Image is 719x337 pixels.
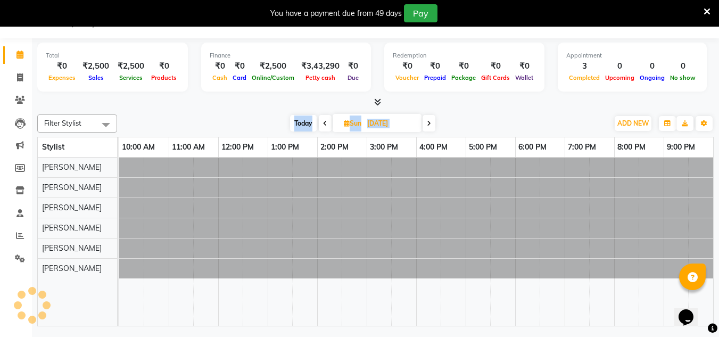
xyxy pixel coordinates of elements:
div: ₹3,43,290 [297,60,344,72]
div: ₹0 [344,60,362,72]
span: [PERSON_NAME] [42,162,102,172]
div: ₹0 [230,60,249,72]
span: [PERSON_NAME] [42,183,102,192]
div: ₹0 [478,60,513,72]
div: Appointment [566,51,698,60]
span: Expenses [46,74,78,81]
div: 0 [667,60,698,72]
span: No show [667,74,698,81]
a: 4:00 PM [417,139,450,155]
span: Filter Stylist [44,119,81,127]
span: Sales [86,74,106,81]
div: Finance [210,51,362,60]
span: Voucher [393,74,422,81]
span: [PERSON_NAME] [42,203,102,212]
span: [PERSON_NAME] [42,264,102,273]
button: Pay [404,4,437,22]
div: ₹0 [393,60,422,72]
div: 3 [566,60,602,72]
a: 3:00 PM [367,139,401,155]
div: 0 [602,60,637,72]
div: ₹0 [148,60,179,72]
span: ADD NEW [617,119,649,127]
input: 2025-01-19 [364,116,417,131]
span: Stylist [42,142,64,152]
button: ADD NEW [615,116,651,131]
div: Redemption [393,51,536,60]
span: Card [230,74,249,81]
a: 11:00 AM [169,139,208,155]
a: 8:00 PM [615,139,648,155]
div: ₹0 [449,60,478,72]
div: ₹2,500 [113,60,148,72]
span: Due [345,74,361,81]
div: ₹2,500 [249,60,297,72]
span: Completed [566,74,602,81]
a: 7:00 PM [565,139,599,155]
a: 5:00 PM [466,139,500,155]
a: 9:00 PM [664,139,698,155]
span: Gift Cards [478,74,513,81]
span: Products [148,74,179,81]
a: 1:00 PM [268,139,302,155]
a: 6:00 PM [516,139,549,155]
a: 10:00 AM [119,139,158,155]
a: 2:00 PM [318,139,351,155]
a: 12:00 PM [219,139,257,155]
div: Total [46,51,179,60]
span: Online/Custom [249,74,297,81]
span: Wallet [513,74,536,81]
span: Sun [341,119,364,127]
span: Petty cash [303,74,338,81]
span: Services [117,74,145,81]
span: Prepaid [422,74,449,81]
span: Cash [210,74,230,81]
span: Package [449,74,478,81]
div: ₹0 [513,60,536,72]
iframe: chat widget [674,294,708,326]
div: ₹0 [422,60,449,72]
span: Ongoing [637,74,667,81]
div: ₹2,500 [78,60,113,72]
span: Upcoming [602,74,637,81]
span: [PERSON_NAME] [42,243,102,253]
div: 0 [637,60,667,72]
div: ₹0 [210,60,230,72]
div: You have a payment due from 49 days [270,8,402,19]
div: ₹0 [46,60,78,72]
span: Today [290,115,317,131]
span: [PERSON_NAME] [42,223,102,233]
